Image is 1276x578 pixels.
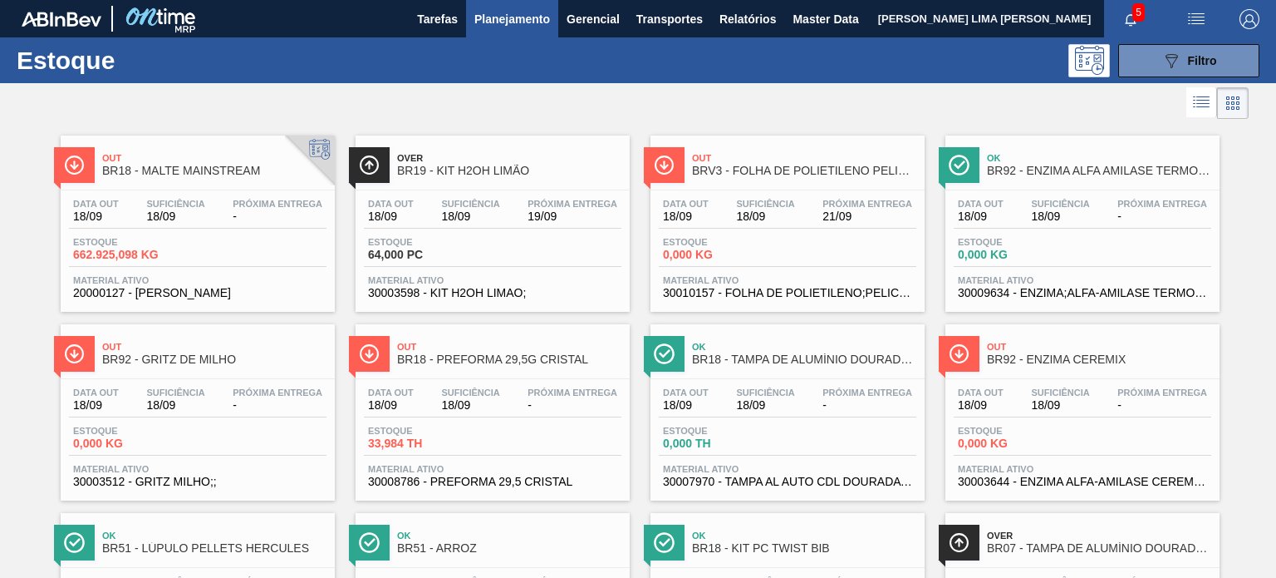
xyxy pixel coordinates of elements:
span: Gerencial [567,9,620,29]
span: Material ativo [73,275,322,285]
span: BR18 - KIT PC TWIST BIB [692,542,916,555]
span: Estoque [663,237,779,247]
a: ÍconeOkBR92 - ENZIMA ALFA AMILASE TERMOESTAVELData out18/09Suficiência18/09Próxima Entrega-Estoqu... [933,123,1228,312]
span: 18/09 [441,210,499,223]
span: 18/09 [368,399,414,412]
a: ÍconeOutBR18 - PREFORMA 29,5G CRISTALData out18/09Suficiência18/09Próxima Entrega-Estoque33,984 T... [343,312,638,501]
span: Master Data [793,9,858,29]
a: ÍconeOutBRV3 - FOLHA DE POLIETILENO PELICULA POLIETILENData out18/09Suficiência18/09Próxima Entre... [638,123,933,312]
span: Data out [73,388,119,398]
span: Out [987,342,1211,352]
span: 18/09 [1031,210,1089,223]
button: Filtro [1118,44,1259,77]
div: Visão em Cards [1217,87,1249,119]
span: Próxima Entrega [1117,199,1207,209]
span: 30003512 - GRITZ MILHO;; [73,476,322,488]
span: Ok [102,531,326,541]
span: Estoque [958,426,1074,436]
span: - [822,399,912,412]
span: Material ativo [958,464,1207,474]
span: Data out [958,388,1004,398]
img: Ícone [64,155,85,175]
span: 18/09 [1031,399,1089,412]
span: - [233,399,322,412]
span: 21/09 [822,210,912,223]
span: Estoque [368,426,484,436]
span: Material ativo [368,464,617,474]
span: BR51 - ARROZ [397,542,621,555]
span: 20000127 - MALTE PAYSANDU [73,287,322,299]
span: BR18 - MALTE MAINSTREAM [102,165,326,177]
span: Data out [958,199,1004,209]
img: Ícone [654,155,675,175]
span: Estoque [958,237,1074,247]
div: Pogramando: nenhum usuário selecionado [1068,44,1110,77]
span: BR07 - TAMPA DE ALUMÍNIO DOURADA CANPACK CDL [987,542,1211,555]
span: Data out [368,199,414,209]
span: Próxima Entrega [233,199,322,209]
span: BR92 - GRITZ DE MILHO [102,353,326,366]
span: Out [692,153,916,163]
img: Ícone [949,155,969,175]
a: ÍconeOutBR92 - ENZIMA CEREMIXData out18/09Suficiência18/09Próxima Entrega-Estoque0,000 KGMaterial... [933,312,1228,501]
span: Ok [987,153,1211,163]
span: Suficiência [1031,199,1089,209]
span: Estoque [73,426,189,436]
span: Próxima Entrega [822,388,912,398]
span: Filtro [1188,54,1217,67]
span: 18/09 [663,210,709,223]
img: Ícone [654,532,675,553]
span: Material ativo [368,275,617,285]
img: Ícone [359,343,380,364]
span: Próxima Entrega [528,388,617,398]
span: Ok [397,531,621,541]
span: 18/09 [146,399,204,412]
span: Próxima Entrega [233,388,322,398]
span: 30009634 - ENZIMA;ALFA-AMILASE TERMOESTÁVEL;TERMAMY [958,287,1207,299]
button: Notificações [1104,7,1157,31]
span: Planejamento [474,9,550,29]
h1: Estoque [17,51,255,70]
span: Data out [663,388,709,398]
img: Ícone [64,532,85,553]
span: 30007970 - TAMPA AL AUTO CDL DOURADA CANPACK [663,476,912,488]
span: BR18 - PREFORMA 29,5G CRISTAL [397,353,621,366]
span: - [1117,399,1207,412]
span: Ok [692,531,916,541]
span: 18/09 [736,210,794,223]
span: Material ativo [663,464,912,474]
span: Material ativo [73,464,322,474]
span: 0,000 KG [663,249,779,261]
img: userActions [1186,9,1206,29]
span: 19/09 [528,210,617,223]
span: 18/09 [958,210,1004,223]
span: BRV3 - FOLHA DE POLIETILENO PELICULA POLIETILEN [692,165,916,177]
span: Suficiência [736,388,794,398]
span: BR18 - TAMPA DE ALUMÍNIO DOURADA CANPACK CDL [692,353,916,366]
span: Próxima Entrega [528,199,617,209]
a: ÍconeOkBR18 - TAMPA DE ALUMÍNIO DOURADA CANPACK CDLData out18/09Suficiência18/09Próxima Entrega-E... [638,312,933,501]
span: Estoque [368,237,484,247]
span: Ok [692,342,916,352]
span: 30010157 - FOLHA DE POLIETILENO;PELICULA POLIETILEN [663,287,912,299]
span: 64,000 PC [368,249,484,261]
span: Data out [663,199,709,209]
span: BR92 - ENZIMA CEREMIX [987,353,1211,366]
img: Ícone [949,532,969,553]
span: Over [987,531,1211,541]
img: TNhmsLtSVTkK8tSr43FrP2fwEKptu5GPRR3wAAAABJRU5ErkJggg== [22,12,101,27]
span: 18/09 [736,399,794,412]
div: Visão em Lista [1186,87,1217,119]
img: Ícone [949,343,969,364]
span: 30008786 - PREFORMA 29,5 CRISTAL [368,476,617,488]
span: - [1117,210,1207,223]
img: Ícone [359,532,380,553]
span: 5 [1132,3,1145,22]
span: 30003644 - ENZIMA ALFA-AMILASE CEREMIX FLEX MALTOGE [958,476,1207,488]
span: Próxima Entrega [822,199,912,209]
span: Material ativo [663,275,912,285]
span: 30003598 - KIT H2OH LIMAO; [368,287,617,299]
span: Próxima Entrega [1117,388,1207,398]
span: - [528,399,617,412]
span: Out [397,342,621,352]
